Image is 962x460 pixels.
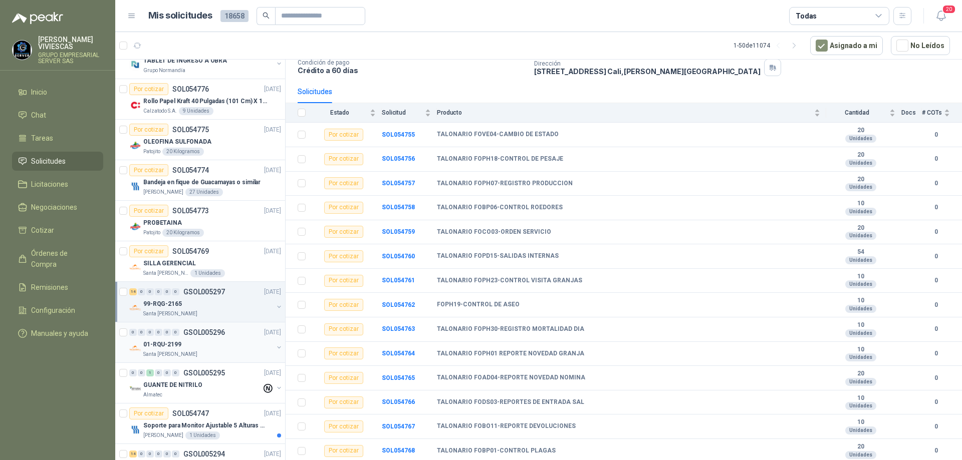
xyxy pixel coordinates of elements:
[129,329,137,336] div: 0
[12,175,103,194] a: Licitaciones
[138,450,145,457] div: 0
[38,36,103,50] p: [PERSON_NAME] VIVIESCAS
[826,297,895,305] b: 10
[324,129,363,141] div: Por cotizar
[382,447,415,454] a: SOL054768
[172,207,209,214] p: SOL054773
[172,126,209,133] p: SOL054775
[31,202,77,213] span: Negociaciones
[324,299,363,311] div: Por cotizar
[172,248,209,255] p: SOL054769
[138,288,145,295] div: 0
[922,300,950,310] b: 0
[922,349,950,358] b: 0
[143,431,183,439] p: [PERSON_NAME]
[942,5,956,14] span: 20
[437,422,576,430] b: TALONARIO FOBO11-REPORTE DEVOLUCIONES
[922,324,950,334] b: 0
[162,229,204,237] div: 20 Kilogramos
[31,179,68,190] span: Licitaciones
[382,350,415,357] a: SOL054764
[31,110,46,121] span: Chat
[129,180,141,192] img: Company Logo
[826,103,901,123] th: Cantidad
[138,369,145,376] div: 0
[826,200,895,208] b: 10
[155,329,162,336] div: 0
[382,103,437,123] th: Solicitud
[146,450,154,457] div: 0
[143,188,183,196] p: [PERSON_NAME]
[845,426,876,434] div: Unidades
[31,156,66,167] span: Solicitudes
[922,203,950,212] b: 0
[31,328,88,339] span: Manuales y ayuda
[826,273,895,281] b: 10
[382,204,415,211] a: SOL054758
[437,277,582,285] b: TALONARIO FOPH23-CONTROL VISITA GRANJAS
[437,350,584,358] b: TALONARIO FOPH01 REPORTE NOVEDAD GRANJA
[115,201,285,241] a: Por cotizarSOL054773[DATE] Company LogoPROBETAINAPatojito20 Kilogramos
[172,86,209,93] p: SOL054776
[183,450,225,457] p: GSOL005294
[932,7,950,25] button: 20
[382,253,415,260] b: SOL054760
[129,367,283,399] a: 0 0 1 0 0 0 GSOL005295[DATE] Company LogoGUANTE DE NITRILOAlmatec
[437,374,585,382] b: TALONARIO FOAD04-REPORTE NOVEDAD NOMINA
[826,248,895,256] b: 54
[129,124,168,136] div: Por cotizar
[534,67,761,76] p: [STREET_ADDRESS] Cali , [PERSON_NAME][GEOGRAPHIC_DATA]
[298,66,526,75] p: Crédito a 60 días
[826,151,895,159] b: 20
[826,370,895,378] b: 20
[115,79,285,120] a: Por cotizarSOL054776[DATE] Company LogoRollo Papel Kraft 40 Pulgadas (101 Cm) X 150 Mts 60 GrCalz...
[891,36,950,55] button: No Leídos
[922,109,942,116] span: # COTs
[826,346,895,354] b: 10
[31,225,54,236] span: Cotizar
[143,229,160,237] p: Patojito
[143,107,177,115] p: Calzatodo S.A.
[534,60,761,67] p: Dirección
[826,418,895,426] b: 10
[845,378,876,386] div: Unidades
[382,228,415,235] b: SOL054759
[264,85,281,94] p: [DATE]
[845,208,876,216] div: Unidades
[264,449,281,459] p: [DATE]
[826,321,895,329] b: 10
[138,329,145,336] div: 0
[264,206,281,216] p: [DATE]
[312,103,382,123] th: Estado
[312,109,368,116] span: Estado
[324,202,363,214] div: Por cotizar
[264,125,281,135] p: [DATE]
[826,176,895,184] b: 20
[382,180,415,187] a: SOL054757
[38,52,103,64] p: GRUPO EMPRESARIAL SERVER SAS
[845,305,876,313] div: Unidades
[264,287,281,297] p: [DATE]
[143,97,268,106] p: Rollo Papel Kraft 40 Pulgadas (101 Cm) X 150 Mts 60 Gr
[382,131,415,138] a: SOL054755
[13,41,32,60] img: Company Logo
[382,325,415,332] b: SOL054763
[382,277,415,284] a: SOL054761
[382,398,415,405] a: SOL054766
[129,261,141,273] img: Company Logo
[922,154,950,164] b: 0
[382,155,415,162] a: SOL054756
[810,36,883,55] button: Asignado a mi
[129,369,137,376] div: 0
[845,183,876,191] div: Unidades
[163,288,171,295] div: 0
[172,450,179,457] div: 0
[172,369,179,376] div: 0
[129,450,137,457] div: 14
[324,347,363,359] div: Por cotizar
[12,12,63,24] img: Logo peakr
[324,275,363,287] div: Por cotizar
[922,397,950,407] b: 0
